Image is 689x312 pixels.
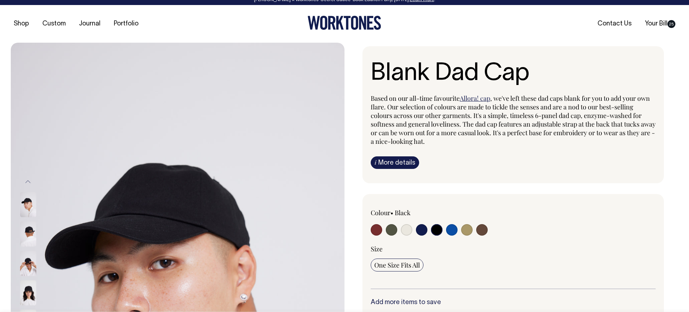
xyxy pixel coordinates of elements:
[39,18,69,30] a: Custom
[395,208,411,217] label: Black
[375,159,376,166] span: i
[371,208,485,217] div: Colour
[76,18,103,30] a: Journal
[20,192,36,217] img: black
[23,174,33,190] button: Previous
[371,259,423,271] input: One Size Fits All
[595,18,634,30] a: Contact Us
[460,94,490,103] a: Allora! cap
[20,280,36,306] img: black
[20,222,36,247] img: black
[374,261,420,269] span: One Size Fits All
[20,251,36,276] img: black
[371,245,656,253] div: Size
[371,156,419,169] a: iMore details
[11,18,32,30] a: Shop
[371,299,656,306] h6: Add more items to save
[371,94,460,103] span: Based on our all-time favourite
[371,94,656,146] span: , we've left these dad caps blank for you to add your own flare. Our selection of colours are mad...
[371,61,656,88] h1: Blank Dad Cap
[642,18,678,30] a: Your Bill25
[667,20,675,28] span: 25
[111,18,141,30] a: Portfolio
[390,208,393,217] span: •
